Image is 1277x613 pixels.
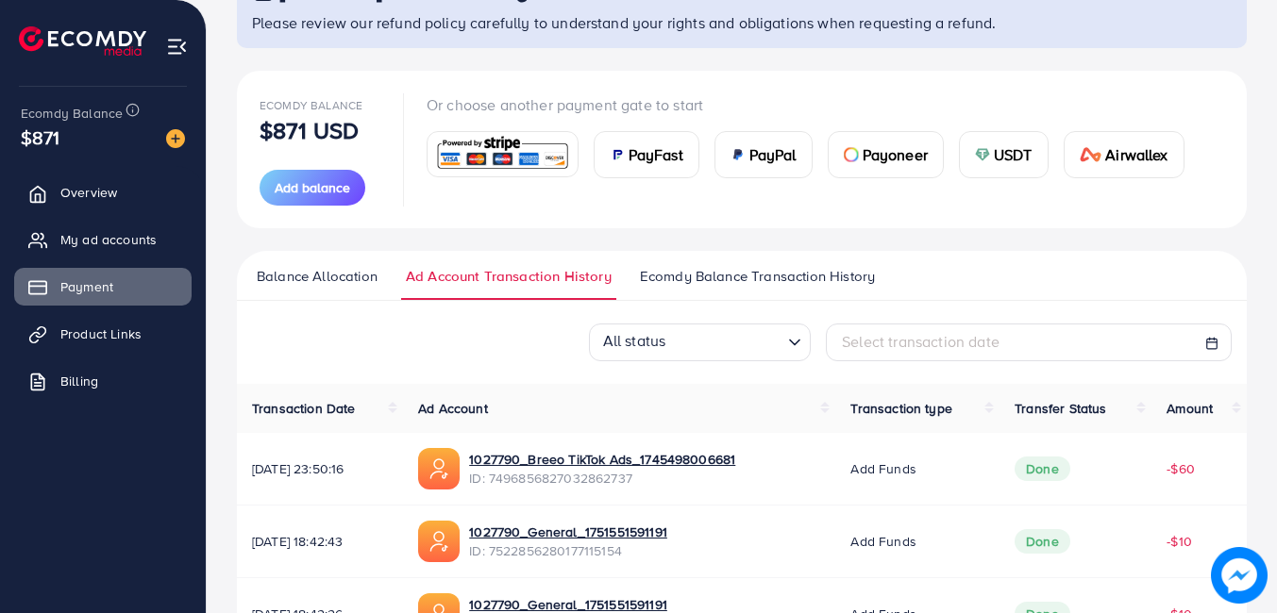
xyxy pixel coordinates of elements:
span: -$10 [1167,532,1192,551]
span: [DATE] 18:42:43 [252,532,388,551]
span: ID: 7496856827032862737 [469,469,735,488]
img: card [844,147,859,162]
img: card [610,147,625,162]
input: Search for option [671,325,781,356]
img: image [166,129,185,148]
a: 1027790_General_1751551591191 [469,522,667,541]
span: PayFast [629,143,683,166]
span: Amount [1167,399,1213,418]
span: Transfer Status [1015,399,1106,418]
span: Select transaction date [842,331,1000,352]
span: Done [1015,529,1070,554]
img: card [731,147,746,162]
span: Done [1015,456,1070,481]
img: card [433,134,572,174]
span: USDT [994,143,1033,166]
span: Ad Account Transaction History [406,266,612,287]
button: Add balance [260,170,365,206]
span: ID: 7522856280177115154 [469,541,667,560]
span: Add funds [850,459,916,478]
span: Transaction type [850,399,952,418]
img: image [1211,547,1268,604]
span: Transaction Date [252,399,356,418]
span: [DATE] 23:50:16 [252,459,388,478]
p: Or choose another payment gate to start [427,93,1200,116]
span: All status [599,324,670,356]
img: card [1080,147,1102,162]
span: Ecomdy Balance Transaction History [640,266,875,287]
a: Overview [14,174,192,211]
span: -$60 [1167,459,1195,478]
a: 1027790_Breeo TikTok Ads_1745498006681 [469,450,735,469]
span: Billing [60,372,98,390]
span: Add funds [850,532,916,551]
a: cardPayPal [714,131,813,178]
a: card [427,131,579,177]
span: My ad accounts [60,230,157,249]
p: $871 USD [260,119,359,141]
span: Airwallex [1105,143,1168,166]
img: card [975,147,990,162]
span: Ecomdy Balance [260,97,362,113]
p: Please review our refund policy carefully to understand your rights and obligations when requesti... [252,11,1235,34]
img: menu [166,36,188,58]
div: Search for option [589,323,812,361]
img: logo [19,26,146,56]
a: Billing [14,362,192,400]
a: cardAirwallex [1064,131,1185,178]
img: ic-ads-acc.e4c84228.svg [418,521,460,562]
img: ic-ads-acc.e4c84228.svg [418,448,460,489]
a: My ad accounts [14,221,192,258]
span: Add balance [275,178,350,197]
a: Product Links [14,315,192,353]
a: cardPayoneer [828,131,944,178]
span: Payoneer [863,143,928,166]
span: Product Links [60,324,142,343]
span: Ecomdy Balance [21,104,123,123]
span: $871 [21,124,60,151]
a: cardPayFast [594,131,699,178]
span: Ad Account [418,399,488,418]
span: PayPal [749,143,797,166]
span: Payment [60,277,113,296]
span: Overview [60,183,117,202]
span: Balance Allocation [257,266,378,287]
a: cardUSDT [959,131,1049,178]
a: Payment [14,268,192,306]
